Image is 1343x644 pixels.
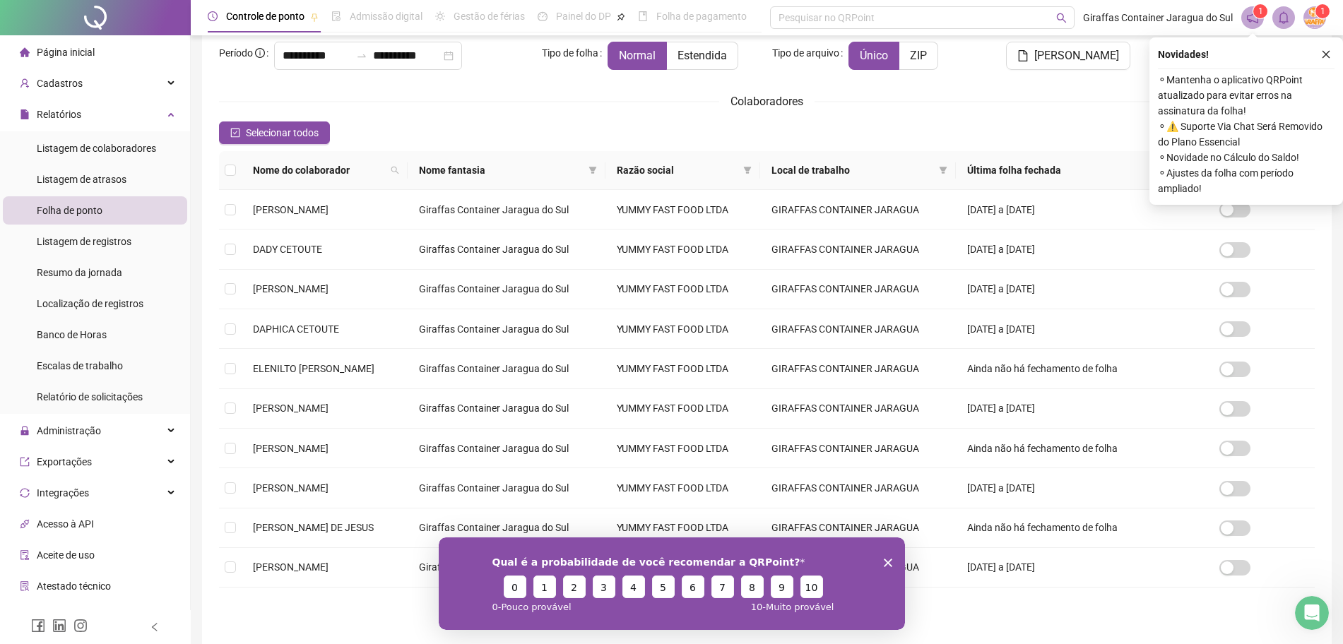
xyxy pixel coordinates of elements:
[730,95,803,108] span: Colaboradores
[435,11,445,21] span: sun
[936,160,950,181] span: filter
[408,190,606,229] td: Giraffas Container Jaragua do Sul
[37,143,156,154] span: Listagem de colaboradores
[760,309,956,349] td: GIRAFFAS CONTAINER JARAGUA
[37,360,123,371] span: Escalas de trabalho
[617,162,737,178] span: Razão social
[350,11,422,22] span: Admissão digital
[408,229,606,269] td: Giraffas Container Jaragua do Sul
[73,619,88,633] span: instagram
[253,323,339,335] span: DAPHICA CETOUTE
[408,389,606,429] td: Giraffas Container Jaragua do Sul
[37,391,143,402] span: Relatório de solicitações
[1304,7,1325,28] img: 84172
[37,205,102,216] span: Folha de ponto
[37,267,122,278] span: Resumo da jornada
[20,519,30,529] span: api
[230,128,240,138] span: check-square
[52,619,66,633] span: linkedin
[956,548,1155,588] td: [DATE] a [DATE]
[1034,47,1119,64] span: [PERSON_NAME]
[150,622,160,632] span: left
[253,283,329,294] span: [PERSON_NAME]
[356,50,367,61] span: swap-right
[1158,72,1335,119] span: ⚬ Mantenha o aplicativo QRPoint atualizado para evitar erros na assinatura da folha!
[617,13,625,21] span: pushpin
[588,166,597,174] span: filter
[20,488,30,498] span: sync
[1253,4,1267,18] sup: 1
[219,47,253,59] span: Período
[967,443,1118,454] span: Ainda não há fechamento de folha
[538,11,548,21] span: dashboard
[956,309,1155,349] td: [DATE] a [DATE]
[1258,6,1263,16] span: 1
[956,468,1155,508] td: [DATE] a [DATE]
[1017,50,1029,61] span: file
[605,270,759,309] td: YUMMY FAST FOOD LTDA
[956,389,1155,429] td: [DATE] a [DATE]
[20,47,30,57] span: home
[771,162,933,178] span: Local de trabalho
[760,468,956,508] td: GIRAFFAS CONTAINER JARAGUA
[253,162,385,178] span: Nome do colaborador
[1158,150,1335,165] span: ⚬ Novidade no Cálculo do Saldo!
[37,329,107,340] span: Banco de Horas
[253,402,329,414] span: [PERSON_NAME]
[246,125,319,141] span: Selecionar todos
[605,190,759,229] td: YUMMY FAST FOOD LTDA
[1315,4,1330,18] sup: Atualize o seu contato no menu Meus Dados
[605,468,759,508] td: YUMMY FAST FOOD LTDA
[956,151,1155,190] th: Última folha fechada
[253,522,374,533] span: [PERSON_NAME] DE JESUS
[556,11,611,22] span: Painel do DP
[967,522,1118,533] span: Ainda não há fechamento de folha
[253,363,374,374] span: ELENILTO [PERSON_NAME]
[253,482,329,494] span: [PERSON_NAME]
[20,78,30,88] span: user-add
[542,45,598,61] span: Tipo de folha
[605,389,759,429] td: YUMMY FAST FOOD LTDA
[1158,165,1335,196] span: ⚬ Ajustes da folha com período ampliado!
[678,49,727,62] span: Estendida
[956,190,1155,229] td: [DATE] a [DATE]
[956,270,1155,309] td: [DATE] a [DATE]
[1056,13,1067,23] span: search
[760,229,956,269] td: GIRAFFAS CONTAINER JARAGUA
[760,190,956,229] td: GIRAFFAS CONTAINER JARAGUA
[740,160,755,181] span: filter
[408,548,606,588] td: Giraffas Container Jaragua do Sul
[253,561,329,573] span: [PERSON_NAME]
[37,47,95,58] span: Página inicial
[37,456,92,467] span: Exportações
[408,349,606,388] td: Giraffas Container Jaragua do Sul
[408,508,606,548] td: Giraffas Container Jaragua do Sul
[20,581,30,591] span: solution
[656,11,747,22] span: Folha de pagamento
[586,160,600,181] span: filter
[31,619,45,633] span: facebook
[419,162,584,178] span: Nome fantasia
[439,537,905,630] iframe: Pesquisa da QRPoint
[760,349,956,388] td: GIRAFFAS CONTAINER JARAGUA
[408,270,606,309] td: Giraffas Container Jaragua do Sul
[37,425,101,436] span: Administração
[910,49,927,62] span: ZIP
[20,550,30,560] span: audit
[956,229,1155,269] td: [DATE] a [DATE]
[388,160,402,181] span: search
[939,166,947,174] span: filter
[760,389,956,429] td: GIRAFFAS CONTAINER JARAGUA
[605,349,759,388] td: YUMMY FAST FOOD LTDA
[20,457,30,467] span: export
[860,49,888,62] span: Único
